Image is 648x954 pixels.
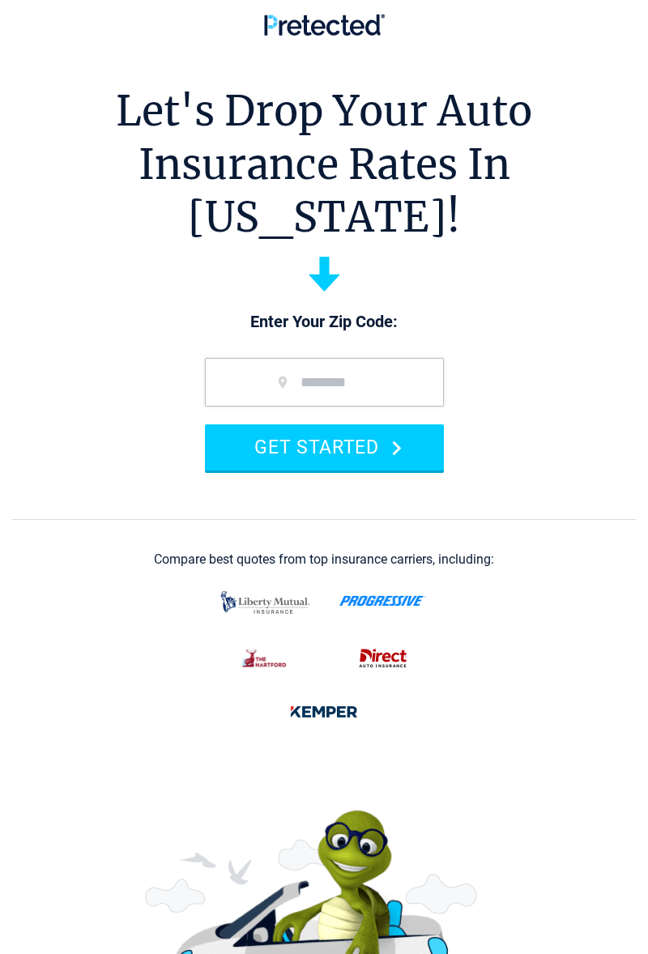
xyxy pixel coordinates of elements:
[281,695,367,729] img: kemper
[12,85,636,245] h1: Let's Drop Your Auto Insurance Rates In [US_STATE]!
[339,595,426,607] img: progressive
[205,424,444,471] button: GET STARTED
[233,641,297,675] img: thehartford
[154,552,494,567] div: Compare best quotes from top insurance carriers, including:
[264,14,385,36] img: Pretected Logo
[189,311,460,334] p: Enter Your Zip Code:
[216,583,314,622] img: liberty
[351,641,416,675] img: direct
[205,358,444,407] input: zip code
